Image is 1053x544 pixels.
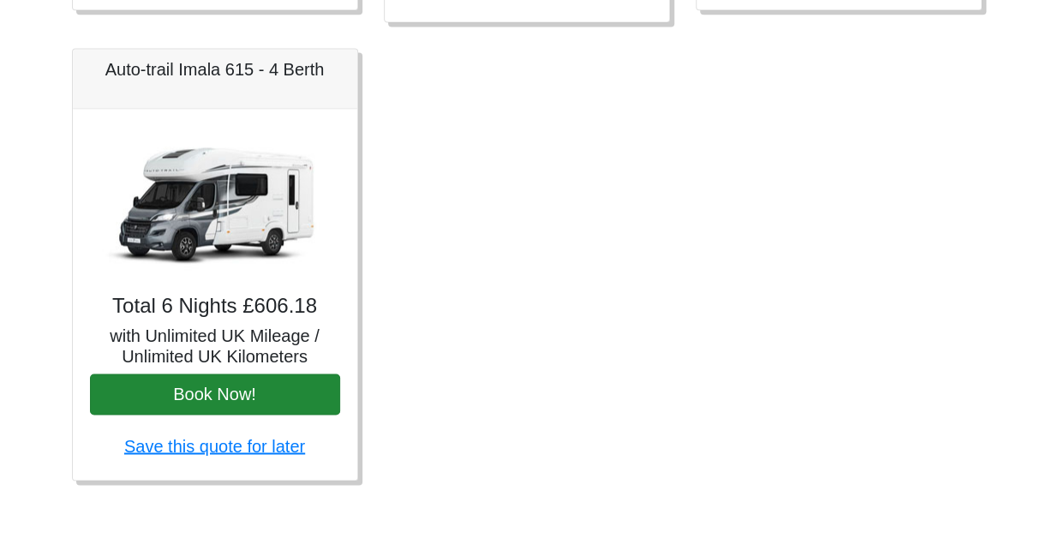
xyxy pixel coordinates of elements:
img: Auto-trail Imala 615 - 4 Berth [95,126,335,280]
a: Save this quote for later [124,436,305,455]
h5: with Unlimited UK Mileage / Unlimited UK Kilometers [90,326,340,367]
button: Book Now! [90,374,340,415]
h4: Total 6 Nights £606.18 [90,294,340,319]
h5: Auto-trail Imala 615 - 4 Berth [90,59,340,80]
